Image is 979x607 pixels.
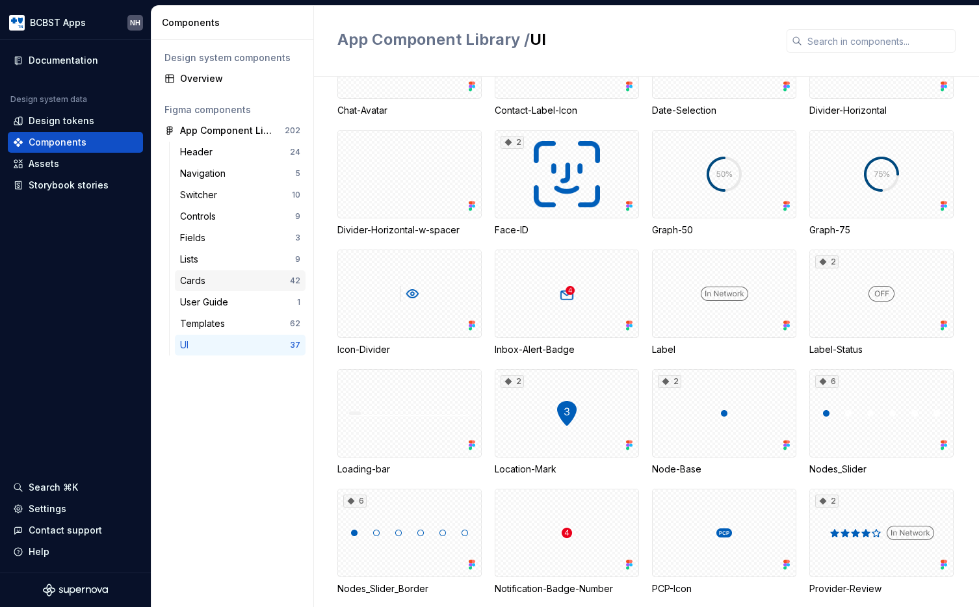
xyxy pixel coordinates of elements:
[292,190,300,200] div: 10
[175,206,306,227] a: Controls9
[8,175,143,196] a: Storybook stories
[29,524,102,537] div: Contact support
[495,104,639,117] div: Contact-Label-Icon
[652,250,796,356] div: Label
[8,132,143,153] a: Components
[29,136,86,149] div: Components
[9,15,25,31] img: b44e7a6b-69a5-43df-ae42-963d7259159b.png
[337,582,482,595] div: Nodes_Slider_Border
[180,339,194,352] div: UI
[652,224,796,237] div: Graph-50
[175,163,306,184] a: Navigation5
[8,50,143,71] a: Documentation
[164,103,300,116] div: Figma components
[495,130,639,237] div: 2Face-ID
[501,375,524,388] div: 2
[652,489,796,595] div: PCP-Icon
[652,369,796,476] div: 2Node-Base
[337,489,482,595] div: 6Nodes_Slider_Border
[285,125,300,136] div: 202
[8,477,143,498] button: Search ⌘K
[162,16,308,29] div: Components
[180,188,222,201] div: Switcher
[8,153,143,174] a: Assets
[180,210,221,223] div: Controls
[175,313,306,334] a: Templates62
[815,375,839,388] div: 6
[809,104,954,117] div: Divider-Horizontal
[164,51,300,64] div: Design system components
[495,369,639,476] div: 2Location-Mark
[180,274,211,287] div: Cards
[815,495,839,508] div: 2
[815,255,839,268] div: 2
[290,340,300,350] div: 37
[809,582,954,595] div: Provider-Review
[10,94,87,105] div: Design system data
[29,545,49,558] div: Help
[30,16,86,29] div: BCBST Apps
[337,29,771,50] h2: UI
[495,343,639,356] div: Inbox-Alert-Badge
[297,297,300,307] div: 1
[809,250,954,356] div: 2Label-Status
[295,211,300,222] div: 9
[180,231,211,244] div: Fields
[43,584,108,597] a: Supernova Logo
[175,249,306,270] a: Lists9
[652,582,796,595] div: PCP-Icon
[8,541,143,562] button: Help
[652,343,796,356] div: Label
[3,8,148,36] button: BCBST AppsNH
[343,495,367,508] div: 6
[809,489,954,595] div: 2Provider-Review
[809,224,954,237] div: Graph-75
[295,233,300,243] div: 3
[802,29,956,53] input: Search in components...
[337,224,482,237] div: Divider-Horizontal-w-spacer
[290,147,300,157] div: 24
[337,463,482,476] div: Loading-bar
[180,72,300,85] div: Overview
[175,335,306,355] a: UI37
[337,130,482,237] div: Divider-Horizontal-w-spacer
[337,104,482,117] div: Chat-Avatar
[652,130,796,237] div: Graph-50
[130,18,140,28] div: NH
[180,317,230,330] div: Templates
[175,270,306,291] a: Cards42
[290,276,300,286] div: 42
[159,68,306,89] a: Overview
[295,254,300,265] div: 9
[495,463,639,476] div: Location-Mark
[29,481,78,494] div: Search ⌘K
[29,54,98,67] div: Documentation
[337,250,482,356] div: Icon-Divider
[175,227,306,248] a: Fields3
[175,292,306,313] a: User Guide1
[337,369,482,476] div: Loading-bar
[8,520,143,541] button: Contact support
[8,498,143,519] a: Settings
[175,185,306,205] a: Switcher10
[180,167,231,180] div: Navigation
[652,463,796,476] div: Node-Base
[29,114,94,127] div: Design tokens
[295,168,300,179] div: 5
[809,343,954,356] div: Label-Status
[337,343,482,356] div: Icon-Divider
[809,369,954,476] div: 6Nodes_Slider
[501,136,524,149] div: 2
[180,253,203,266] div: Lists
[658,375,681,388] div: 2
[337,30,530,49] span: App Component Library /
[809,130,954,237] div: Graph-75
[159,120,306,141] a: App Component Library202
[29,502,66,515] div: Settings
[180,124,277,137] div: App Component Library
[495,582,639,595] div: Notification-Badge-Number
[29,179,109,192] div: Storybook stories
[495,489,639,595] div: Notification-Badge-Number
[29,157,59,170] div: Assets
[495,224,639,237] div: Face-ID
